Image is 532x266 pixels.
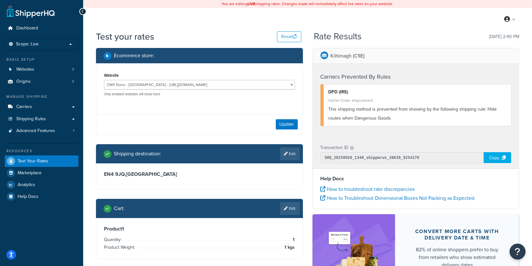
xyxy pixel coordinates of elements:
[104,171,295,177] h3: EN4 9JQ , [GEOGRAPHIC_DATA]
[5,148,78,154] div: Resources
[276,119,298,129] button: Update
[72,67,74,72] span: 3
[314,32,361,42] h2: Rate Results
[5,57,78,62] div: Basic Setup
[16,128,55,134] span: Advanced Features
[18,182,35,188] span: Analytics
[16,104,32,110] span: Carriers
[5,94,78,99] div: Manage Shipping
[329,96,507,105] div: Carrier Code: shqcustom2
[484,152,511,163] div: Copy
[329,88,507,97] div: DPD (IRE)
[5,179,78,191] a: Analytics
[248,1,256,7] b: LIVE
[114,206,124,211] h2: Cart :
[104,236,123,243] span: Quantity:
[5,64,78,75] li: Websites
[283,244,295,251] span: 1 kgs
[321,194,475,202] a: How to Troubleshoot Dimensional Boxes Not Packing as Expected
[16,79,31,84] span: Origins
[104,226,295,232] h3: Product 1
[510,244,526,260] button: Open Resource Center
[18,194,38,199] span: Help Docs
[321,185,415,193] a: How to troubleshoot rate discrepancies
[5,113,78,125] a: Shipping Rules
[5,76,78,88] a: Origins3
[18,170,42,176] span: Marketplace
[321,73,512,81] h4: Carriers Prevented By Rules
[410,228,504,241] div: Convert more carts with delivery date & time
[18,159,48,164] span: Test Your Rates
[280,147,300,160] a: Edit
[16,42,39,47] span: Scope: Live
[280,202,300,215] a: Edit
[104,92,295,97] p: Only enabled websites will show here
[73,128,74,134] span: 1
[5,64,78,75] a: Websites3
[489,32,519,41] p: [DATE] 2:40 PM
[104,73,119,78] label: Website
[5,22,78,34] a: Dashboard
[16,67,34,72] span: Websites
[114,151,161,157] h2: Shipping destination :
[291,236,295,244] span: 1
[5,167,78,179] a: Marketplace
[72,79,74,84] span: 3
[96,30,154,43] h1: Test your rates
[5,101,78,113] a: Carriers
[321,175,512,183] h4: Help Docs
[329,106,497,121] span: This shipping method is prevented from showing by the following shipping rule: Hide routes when D...
[16,116,46,122] span: Shipping Rules
[331,51,365,60] p: Kiltimagh (C1IE)
[114,53,154,59] h2: Ecommerce store :
[5,191,78,202] a: Help Docs
[5,76,78,88] li: Origins
[5,125,78,137] a: Advanced Features1
[321,143,349,152] p: Transaction ID
[16,26,38,31] span: Dashboard
[5,125,78,137] li: Advanced Features
[277,31,301,42] button: Reset
[104,244,137,251] span: Product Weight:
[5,155,78,167] a: Test Your Rates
